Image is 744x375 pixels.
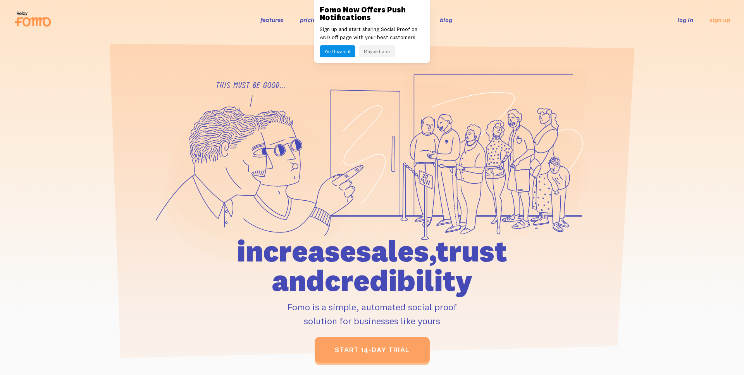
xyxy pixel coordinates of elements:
[677,16,693,24] a: log in
[320,25,424,41] p: Sign up and start sharing Social Proof on AND off page with your best customers
[359,45,395,57] button: Maybe Later
[260,16,284,24] a: features
[315,337,430,363] a: start 14-day trial
[300,16,320,24] a: pricing
[320,45,355,57] button: Yes! I want it
[440,16,452,24] a: blog
[193,300,551,328] p: Fomo is a simple, automated social proof solution for businesses like yours
[320,6,424,21] h3: Fomo Now Offers Push Notifications
[710,16,730,24] a: sign up
[193,236,551,295] h1: increase sales, trust and credibility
